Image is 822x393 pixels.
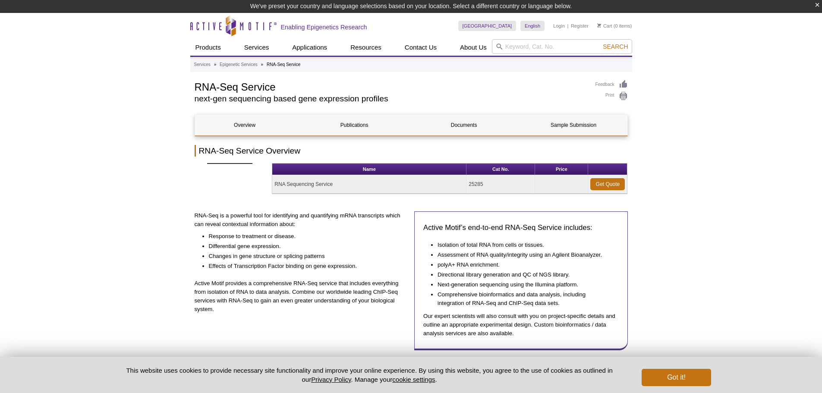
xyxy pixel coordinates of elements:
[345,39,387,56] a: Resources
[595,80,628,89] a: Feedback
[287,39,332,56] a: Applications
[438,239,610,249] li: Isolation of total RNA from cells or tissues.
[597,23,612,29] a: Cart
[466,163,535,175] th: Cat No.
[535,163,588,175] th: Price
[603,43,628,50] span: Search
[567,21,569,31] li: |
[209,241,400,251] li: Differential gene expression.
[209,261,400,270] li: Effects of Transcription Factor binding on gene expression.
[595,91,628,101] a: Print
[520,21,545,31] a: English
[392,376,435,383] button: cookie settings
[209,251,400,261] li: Changes in gene structure or splicing patterns
[195,80,587,93] h1: RNA-Seq Service
[590,178,625,190] a: Get Quote
[190,39,226,56] a: Products
[438,249,610,259] li: Assessment of RNA quality/integrity using an Agilent Bioanalyzer.
[458,21,517,31] a: [GEOGRAPHIC_DATA]
[209,231,400,241] li: Response to treatment or disease.
[194,61,211,69] a: Services
[466,175,535,194] td: 25285
[600,43,630,50] button: Search
[207,163,252,164] img: RNA-Seq Services
[438,259,610,269] li: polyA+ RNA enrichment.
[642,369,711,386] button: Got it!
[438,289,610,308] li: Comprehensive bioinformatics and data analysis, including integration of RNA-Seq and ChIP-Seq dat...
[597,23,601,28] img: Your Cart
[261,62,264,67] li: »
[423,312,619,338] p: Our expert scientists will also consult with you on project-specific details and outline an appro...
[267,62,300,67] li: RNA-Seq Service
[214,62,217,67] li: »
[220,61,258,69] a: Epigenetic Services
[239,39,274,56] a: Services
[272,175,466,194] td: RNA Sequencing Service
[281,23,367,31] h2: Enabling Epigenetics Research
[111,366,628,384] p: This website uses cookies to provide necessary site functionality and improve your online experie...
[195,279,408,314] p: Active Motif provides a comprehensive RNA-Seq service that includes everything from isolation of ...
[492,39,632,54] input: Keyword, Cat. No.
[195,211,408,229] p: RNA-Seq is a powerful tool for identifying and quantifying mRNA transcripts which can reveal cont...
[414,115,514,135] a: Documents
[272,163,466,175] th: Name
[553,23,565,29] a: Login
[571,23,589,29] a: Register
[597,21,632,31] li: (0 items)
[423,223,619,233] h3: Active Motif’s end-to-end RNA-Seq Service includes:
[400,39,442,56] a: Contact Us
[455,39,492,56] a: About Us
[438,269,610,279] li: Directional library generation and QC of NGS library.
[524,115,624,135] a: Sample Submission
[305,115,404,135] a: Publications
[195,95,587,103] h2: next-gen sequencing based gene expression profiles
[311,376,351,383] a: Privacy Policy
[195,115,295,135] a: Overview
[195,145,628,157] h2: RNA-Seq Service Overview
[438,279,610,289] li: Next-generation sequencing using the Illumina platform.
